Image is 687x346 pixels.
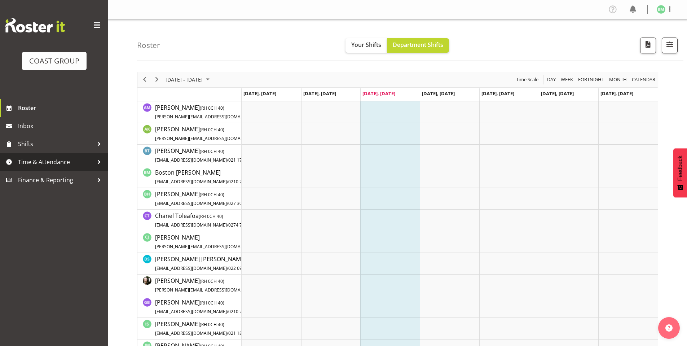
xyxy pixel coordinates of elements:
[228,265,256,271] span: 022 695 2670
[227,308,228,315] span: /
[577,75,605,84] button: Fortnight
[665,324,673,332] img: help-xxl-2.png
[155,190,256,207] a: [PERSON_NAME](RH 0CH 40)[EMAIL_ADDRESS][DOMAIN_NAME]/027 309 9306
[228,179,258,185] span: 0210 289 5915
[608,75,627,84] span: Month
[18,157,94,167] span: Time & Attendance
[201,300,211,306] span: RH 0
[137,231,242,253] td: Craig Jenkins resource
[151,72,163,87] div: next period
[18,139,94,149] span: Shifts
[481,90,514,97] span: [DATE], [DATE]
[228,308,258,315] span: 0210 261 1155
[199,213,223,219] span: ( CH 40)
[155,179,227,185] span: [EMAIL_ADDRESS][DOMAIN_NAME]
[227,157,228,163] span: /
[155,168,258,185] span: Boston [PERSON_NAME]
[137,166,242,188] td: Boston Morgan-Horan resource
[657,5,665,14] img: boston-morgan-horan1177.jpg
[228,222,256,228] span: 0274 748 935
[137,275,242,296] td: Dayle Eathorne resource
[155,298,258,315] a: [PERSON_NAME](RH 0CH 40)[EMAIL_ADDRESS][DOMAIN_NAME]/0210 261 1155
[577,75,605,84] span: Fortnight
[155,222,227,228] span: [EMAIL_ADDRESS][DOMAIN_NAME]
[200,105,224,111] span: ( CH 40)
[228,330,256,336] span: 021 185 9181
[515,75,540,84] button: Time Scale
[155,276,287,294] a: [PERSON_NAME](RH 0CH 40)[PERSON_NAME][EMAIL_ADDRESS][DOMAIN_NAME]
[673,148,687,197] button: Feedback - Show survey
[155,200,227,206] span: [EMAIL_ADDRESS][DOMAIN_NAME]
[155,157,227,163] span: [EMAIL_ADDRESS][DOMAIN_NAME]
[155,265,227,271] span: [EMAIL_ADDRESS][DOMAIN_NAME]
[165,75,203,84] span: [DATE] - [DATE]
[608,75,628,84] button: Timeline Month
[227,265,228,271] span: /
[137,188,242,210] td: Bryan Humprhries resource
[227,222,228,228] span: /
[546,75,556,84] span: Day
[155,146,256,164] a: [PERSON_NAME](RH 0CH 40)[EMAIL_ADDRESS][DOMAIN_NAME]/021 174 3407
[201,278,211,284] span: RH 0
[155,103,290,121] a: [PERSON_NAME](RH 0CH 40)[PERSON_NAME][EMAIL_ADDRESS][DOMAIN_NAME]
[227,200,228,206] span: /
[18,121,105,131] span: Inbox
[228,157,256,163] span: 021 174 3407
[200,127,224,133] span: ( CH 40)
[155,104,290,120] span: [PERSON_NAME]
[137,253,242,275] td: Darren Shiu Lun Lau resource
[243,90,276,97] span: [DATE], [DATE]
[155,308,227,315] span: [EMAIL_ADDRESS][DOMAIN_NAME]
[201,192,211,198] span: RH 0
[155,255,270,272] span: [PERSON_NAME] [PERSON_NAME]
[163,72,214,87] div: August 11 - 17, 2025
[560,75,574,84] button: Timeline Week
[677,156,683,181] span: Feedback
[155,320,256,337] a: [PERSON_NAME](RH 0CH 40)[EMAIL_ADDRESS][DOMAIN_NAME]/021 185 9181
[155,114,261,120] span: [PERSON_NAME][EMAIL_ADDRESS][DOMAIN_NAME]
[137,210,242,231] td: Chanel Toleafoa resource
[155,190,256,207] span: [PERSON_NAME]
[200,300,224,306] span: ( CH 40)
[200,192,224,198] span: ( CH 40)
[387,38,449,53] button: Department Shifts
[140,75,150,84] button: Previous
[18,102,105,113] span: Roster
[201,321,211,328] span: RH 0
[200,148,224,154] span: ( CH 40)
[362,90,395,97] span: [DATE], [DATE]
[201,127,211,133] span: RH 0
[228,200,256,206] span: 027 309 9306
[164,75,213,84] button: August 2025
[200,321,224,328] span: ( CH 40)
[155,233,290,250] span: [PERSON_NAME]
[152,75,162,84] button: Next
[18,175,94,185] span: Finance & Reporting
[631,75,656,84] span: calendar
[155,125,287,142] span: [PERSON_NAME]
[155,147,256,163] span: [PERSON_NAME]
[393,41,443,49] span: Department Shifts
[155,277,287,293] span: [PERSON_NAME]
[227,179,228,185] span: /
[155,244,261,250] span: [PERSON_NAME][EMAIL_ADDRESS][DOMAIN_NAME]
[422,90,455,97] span: [DATE], [DATE]
[155,135,261,141] span: [PERSON_NAME][EMAIL_ADDRESS][DOMAIN_NAME]
[137,145,242,166] td: Benjamin Thomas Geden resource
[137,318,242,340] td: Ian Simpson resource
[138,72,151,87] div: previous period
[155,255,270,272] a: [PERSON_NAME] [PERSON_NAME][EMAIL_ADDRESS][DOMAIN_NAME]/022 695 2670
[560,75,574,84] span: Week
[137,123,242,145] td: Angela Kerrigan resource
[201,105,211,111] span: RH 0
[631,75,657,84] button: Month
[155,168,258,185] a: Boston [PERSON_NAME][EMAIL_ADDRESS][DOMAIN_NAME]/0210 289 5915
[5,18,65,32] img: Rosterit website logo
[200,278,224,284] span: ( CH 40)
[200,213,210,219] span: RH 0
[303,90,336,97] span: [DATE], [DATE]
[137,296,242,318] td: Gene Burton resource
[155,330,227,336] span: [EMAIL_ADDRESS][DOMAIN_NAME]
[29,56,79,66] div: COAST GROUP
[515,75,539,84] span: Time Scale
